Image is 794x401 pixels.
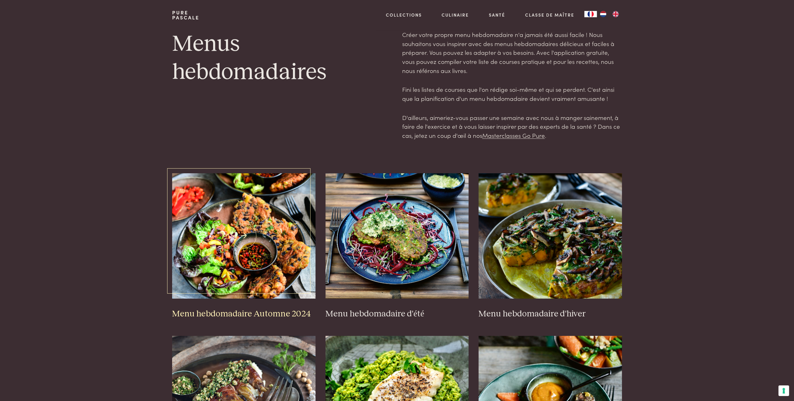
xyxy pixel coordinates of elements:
[172,173,315,299] img: Menu hebdomadaire Automne 2024
[479,309,622,320] h3: Menu hebdomadaire d'hiver
[584,11,622,17] aside: Language selected: Français
[172,30,392,87] h1: Menus hebdomadaires
[584,11,597,17] a: FR
[479,173,622,319] a: Menu hebdomadaire d'hiver Menu hebdomadaire d'hiver
[325,173,469,319] a: Menu hebdomadaire d'été Menu hebdomadaire d'été
[172,309,315,320] h3: Menu hebdomadaire Automne 2024
[778,385,789,396] button: Vos préférences en matière de consentement pour les technologies de suivi
[482,131,545,139] a: Masterclasses Go Pure
[442,12,469,18] a: Culinaire
[402,85,622,103] p: Fini les listes de courses que l'on rédige soi-même et qui se perdent. C'est ainsi que la planifi...
[609,11,622,17] a: EN
[325,309,469,320] h3: Menu hebdomadaire d'été
[402,30,622,75] p: Créer votre propre menu hebdomadaire n'a jamais été aussi facile ! Nous souhaitons vous inspirer ...
[584,11,597,17] div: Language
[325,173,469,299] img: Menu hebdomadaire d'été
[489,12,505,18] a: Santé
[172,10,199,20] a: PurePascale
[386,12,422,18] a: Collections
[402,113,622,140] p: D'ailleurs, aimeriez-vous passer une semaine avec nous à manger sainement, à faire de l'exercice ...
[525,12,574,18] a: Classe de maître
[597,11,609,17] a: NL
[479,173,622,299] img: Menu hebdomadaire d'hiver
[597,11,622,17] ul: Language list
[172,173,315,319] a: Menu hebdomadaire Automne 2024 Menu hebdomadaire Automne 2024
